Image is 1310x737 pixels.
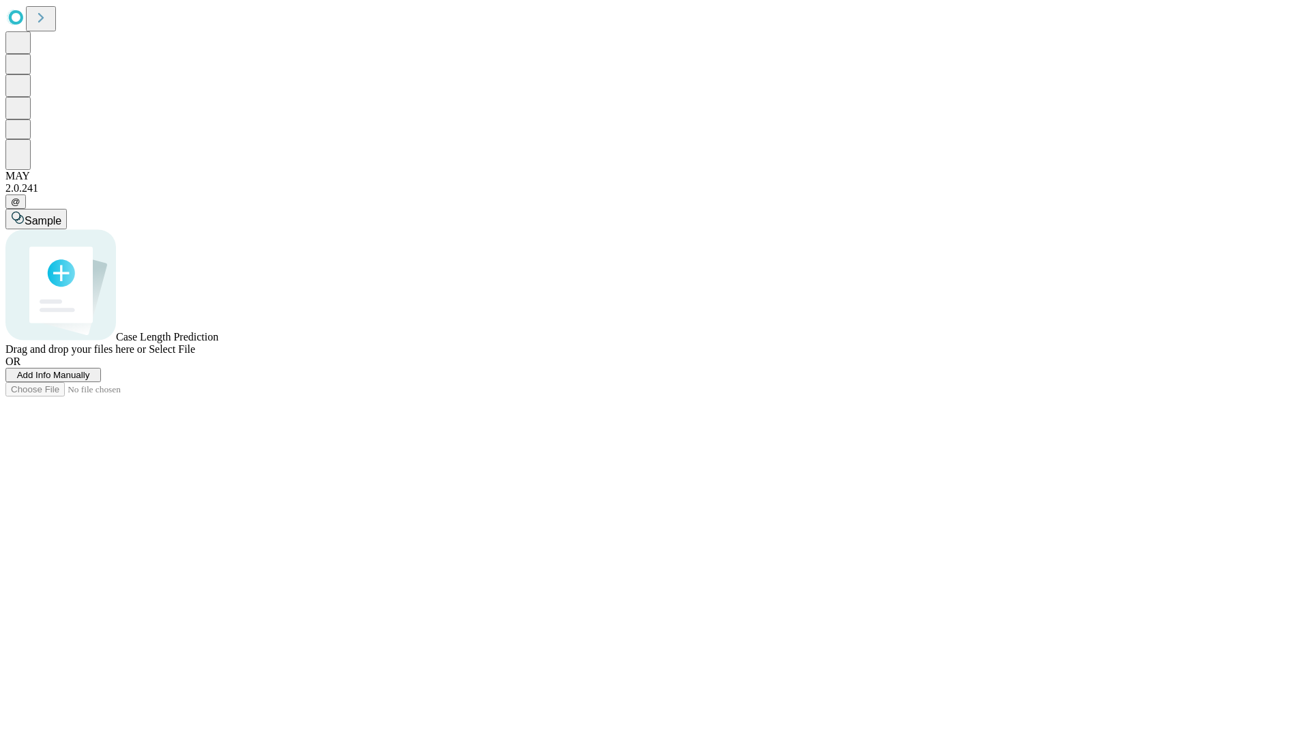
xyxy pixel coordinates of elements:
span: Sample [25,215,61,227]
span: OR [5,356,20,367]
div: MAY [5,170,1305,182]
span: @ [11,197,20,207]
span: Drag and drop your files here or [5,343,146,355]
span: Case Length Prediction [116,331,218,343]
span: Select File [149,343,195,355]
button: @ [5,194,26,209]
span: Add Info Manually [17,370,90,380]
button: Sample [5,209,67,229]
div: 2.0.241 [5,182,1305,194]
button: Add Info Manually [5,368,101,382]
